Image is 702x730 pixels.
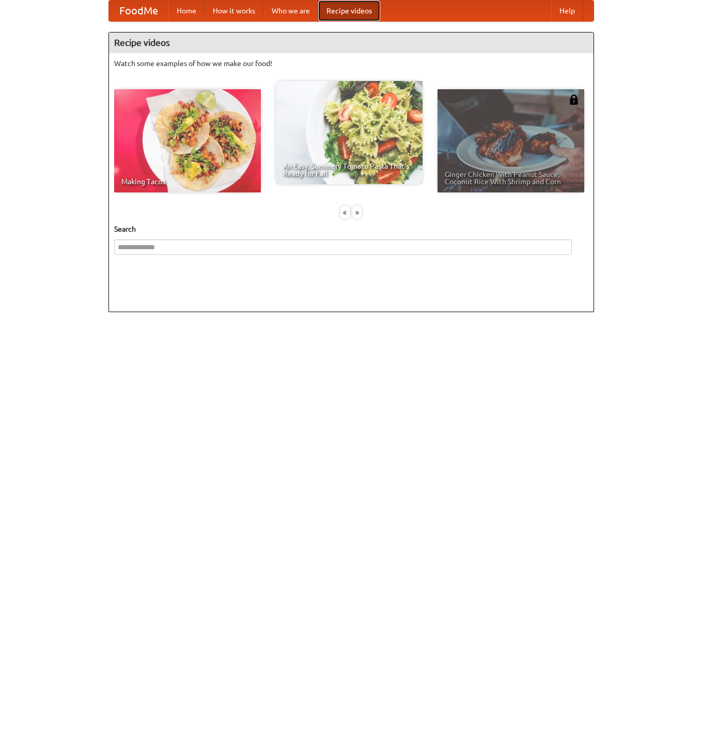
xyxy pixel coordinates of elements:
p: Watch some examples of how we make our food! [114,58,588,69]
img: 483408.png [569,94,579,105]
a: Making Tacos [114,89,261,192]
span: An Easy, Summery Tomato Pasta That's Ready for Fall [283,163,415,177]
span: Making Tacos [121,178,254,185]
a: Help [551,1,583,21]
h5: Search [114,224,588,234]
a: An Easy, Summery Tomato Pasta That's Ready for Fall [276,81,423,184]
div: « [340,206,350,219]
a: FoodMe [109,1,168,21]
a: Who we are [263,1,318,21]
h4: Recipe videos [109,33,594,53]
a: Home [168,1,205,21]
div: » [352,206,362,219]
a: Recipe videos [318,1,380,21]
a: How it works [205,1,263,21]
